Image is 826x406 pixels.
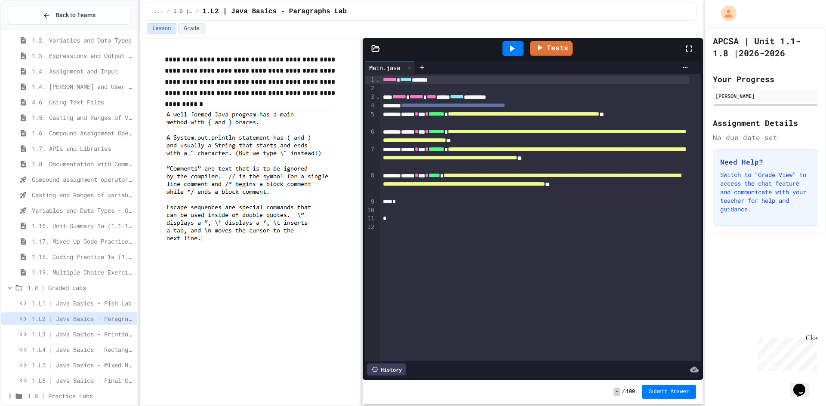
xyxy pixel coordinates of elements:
span: 1.8. Documentation with Comments and Preconditions [32,159,134,168]
button: Lesson [147,23,176,34]
div: 8 [365,171,376,198]
span: 1.4. [PERSON_NAME] and User Input [32,82,134,91]
button: Grade [178,23,205,34]
span: 1.6. Compound Assignment Operators [32,128,134,137]
div: 10 [365,206,376,215]
span: 1.18. Coding Practice 1a (1.1-1.6) [32,252,134,261]
div: 3 [365,93,376,101]
a: Tests [530,41,573,56]
div: My Account [712,3,739,23]
span: 1.0 | Graded Labs [173,8,192,15]
div: 6 [365,128,376,145]
div: Main.java [365,61,415,74]
div: History [367,363,406,375]
span: Fold line [376,76,380,83]
div: 4 [365,101,376,110]
span: 1.4. Assignment and Input [32,67,134,76]
span: 1.3. Expressions and Output [New] [32,51,134,60]
span: Variables and Data Types - Quiz [32,206,134,215]
span: 1.16. Unit Summary 1a (1.1-1.6) [32,221,134,230]
span: / [196,8,199,15]
span: Submit Answer [649,388,689,395]
h1: APCSA | Unit 1.1- 1.8 |2026-2026 [713,35,818,59]
span: 1.L2 | Java Basics - Paragraphs Lab [202,6,347,17]
span: 1.17. Mixed Up Code Practice 1.1-1.6 [32,237,134,246]
span: / [622,388,625,395]
span: 1.5. Casting and Ranges of Values [32,113,134,122]
p: Switch to "Grade View" to access the chat feature and communicate with your teacher for help and ... [720,171,811,214]
div: [PERSON_NAME] [715,92,816,100]
span: 1.0 | Graded Labs [28,283,134,292]
h3: Need Help? [720,157,811,167]
span: Back to Teams [55,11,96,20]
span: 4.6. Using Text Files [32,98,134,107]
h2: Your Progress [713,73,818,85]
div: Chat with us now!Close [3,3,59,55]
div: No due date set [713,132,818,143]
button: Submit Answer [642,385,696,399]
span: 1.L2 | Java Basics - Paragraphs Lab [32,314,134,323]
div: 12 [365,223,376,232]
div: Main.java [365,63,404,72]
div: 2 [365,84,376,93]
span: 1.L4 | Java Basics - Rectangle Lab [32,345,134,354]
span: / [167,8,170,15]
h2: Assignment Details [713,117,818,129]
span: Compound assignment operators - Quiz [32,175,134,184]
div: 11 [365,214,376,223]
span: Casting and Ranges of variables - Quiz [32,190,134,199]
div: 1 [365,76,376,84]
div: 9 [365,198,376,206]
span: 1.0 | Practice Labs [28,391,134,400]
span: 1.2. Variables and Data Types [32,36,134,45]
iframe: chat widget [755,334,817,371]
span: 1.19. Multiple Choice Exercises for Unit 1a (1.1-1.6) [32,268,134,277]
span: 1.L5 | Java Basics - Mixed Number Lab [32,360,134,369]
span: Fold line [376,93,380,100]
span: 1.L1 | Java Basics - Fish Lab [32,299,134,308]
span: 1.7. APIs and Libraries [32,144,134,153]
span: 1.L6 | Java Basics - Final Calculator Lab [32,376,134,385]
div: 7 [365,145,376,171]
button: Back to Teams [8,6,130,24]
span: - [613,388,620,396]
span: ... [154,8,163,15]
span: 100 [626,388,635,395]
div: 5 [365,110,376,128]
span: 1.L3 | Java Basics - Printing Code Lab [32,330,134,339]
iframe: chat widget [790,372,817,397]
